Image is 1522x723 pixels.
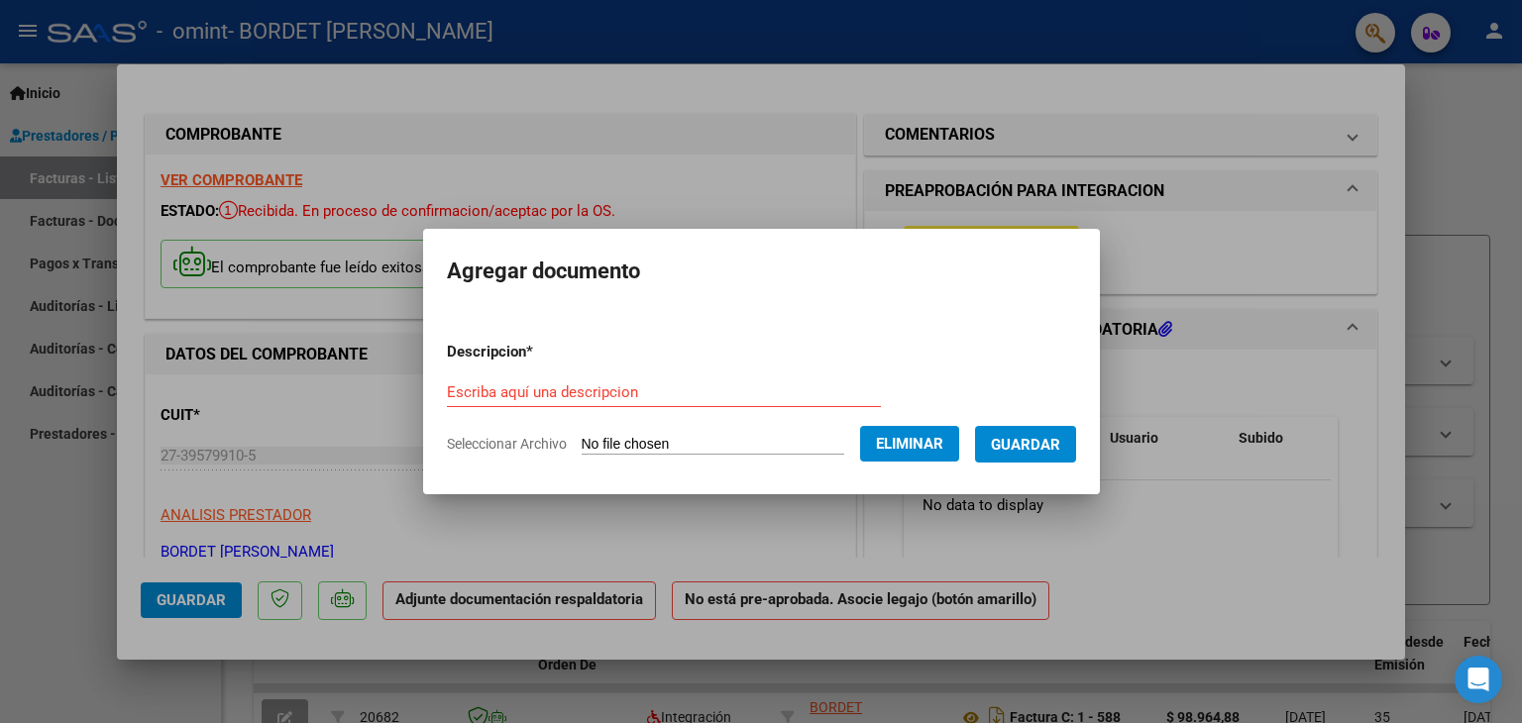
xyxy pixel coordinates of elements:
[447,253,1076,290] h2: Agregar documento
[1455,656,1502,703] div: Open Intercom Messenger
[876,435,943,453] span: Eliminar
[860,426,959,462] button: Eliminar
[447,436,567,452] span: Seleccionar Archivo
[447,341,636,363] p: Descripcion
[975,426,1076,463] button: Guardar
[991,436,1060,454] span: Guardar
